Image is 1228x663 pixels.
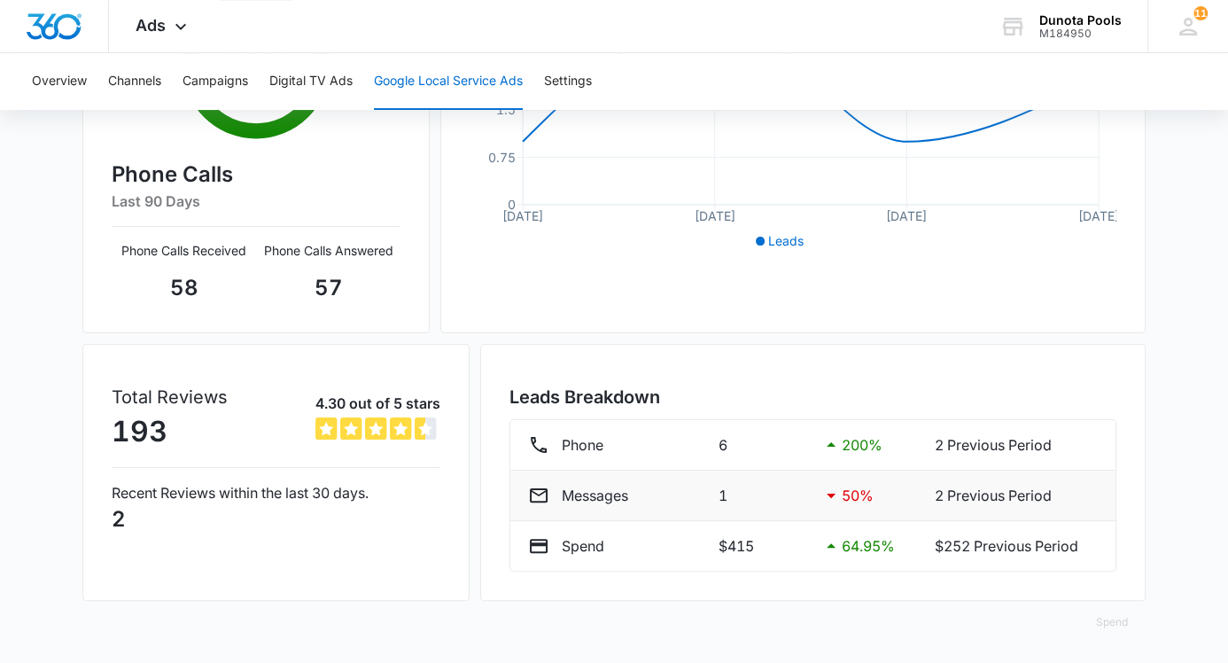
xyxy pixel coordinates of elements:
[502,208,543,223] tspan: [DATE]
[256,272,400,304] p: 57
[886,208,927,223] tspan: [DATE]
[112,241,256,260] p: Phone Calls Received
[768,233,804,248] span: Leads
[842,535,895,557] p: 64.95 %
[112,410,228,453] p: 193
[562,485,628,506] p: Messages
[1039,13,1122,27] div: account name
[562,434,603,456] p: Phone
[695,208,735,223] tspan: [DATE]
[935,434,1098,456] p: 2 Previous Period
[315,393,440,414] p: 4.30 out of 5 stars
[1078,208,1119,223] tspan: [DATE]
[1193,6,1208,20] span: 11
[1193,6,1208,20] div: notifications count
[112,272,256,304] p: 58
[842,485,874,506] p: 50 %
[112,503,440,535] p: 2
[719,535,806,557] p: $415
[496,102,516,117] tspan: 1.5
[374,53,523,110] button: Google Local Service Ads
[509,384,1116,410] h3: Leads Breakdown
[488,149,516,164] tspan: 0.75
[112,191,400,212] h6: Last 90 Days
[1078,601,1146,643] button: Spend
[1039,27,1122,40] div: account id
[719,434,806,456] p: 6
[183,53,248,110] button: Campaigns
[935,535,1098,557] p: $252 Previous Period
[112,384,228,410] p: Total Reviews
[842,434,882,456] p: 200 %
[719,485,806,506] p: 1
[269,53,353,110] button: Digital TV Ads
[136,16,166,35] span: Ads
[935,485,1098,506] p: 2 Previous Period
[32,53,87,110] button: Overview
[112,159,400,191] h4: Phone Calls
[256,241,400,260] p: Phone Calls Answered
[508,197,516,212] tspan: 0
[562,535,604,557] p: Spend
[112,482,440,503] p: Recent Reviews within the last 30 days.
[544,53,592,110] button: Settings
[108,53,161,110] button: Channels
